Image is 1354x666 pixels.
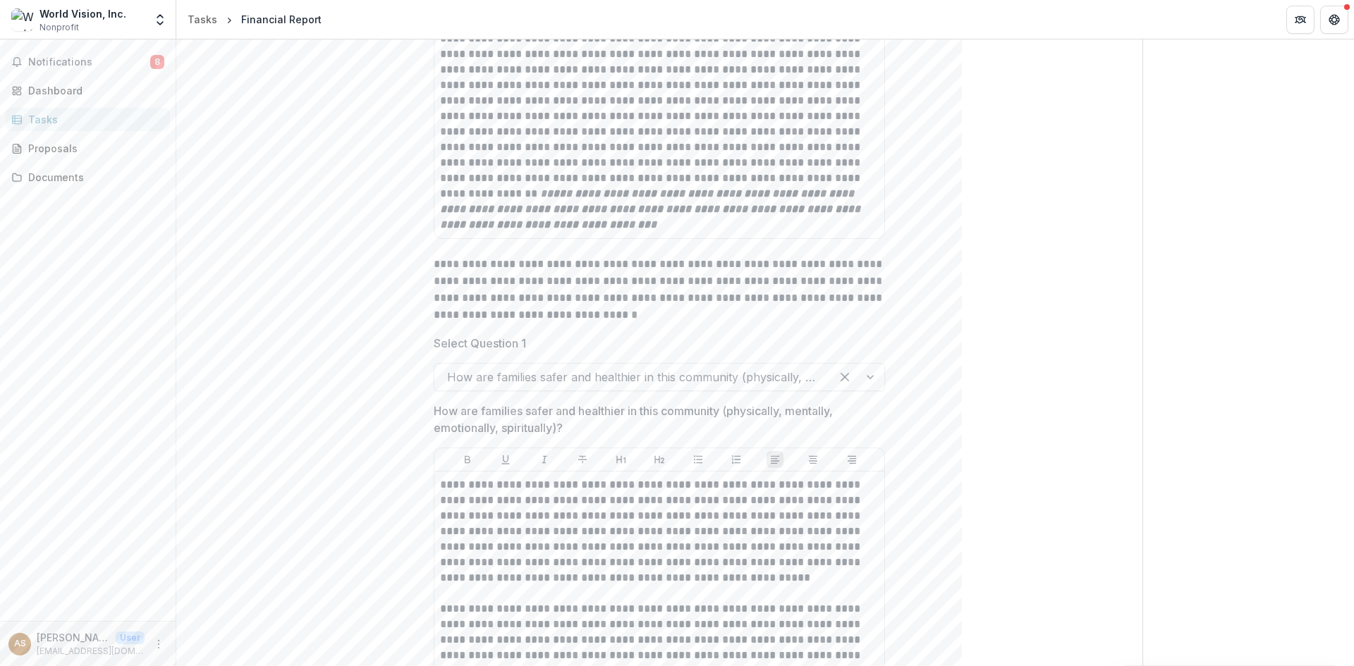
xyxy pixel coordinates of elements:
[767,451,783,468] button: Align Left
[690,451,707,468] button: Bullet List
[536,451,553,468] button: Italicize
[11,8,34,31] img: World Vision, Inc.
[150,636,167,653] button: More
[28,56,150,68] span: Notifications
[150,6,170,34] button: Open entity switcher
[37,630,110,645] p: [PERSON_NAME]
[116,631,145,644] p: User
[6,166,170,189] a: Documents
[434,402,877,436] p: How are families safer and healthier in this community (physically, mentally, emotionally, spirit...
[651,451,668,468] button: Heading 2
[6,79,170,102] a: Dashboard
[28,170,159,185] div: Documents
[39,6,126,21] div: World Vision, Inc.
[150,55,164,69] span: 8
[574,451,591,468] button: Strike
[613,451,630,468] button: Heading 1
[182,9,223,30] a: Tasks
[188,12,217,27] div: Tasks
[28,83,159,98] div: Dashboard
[728,451,745,468] button: Ordered List
[834,366,856,388] div: Clear selected options
[805,451,822,468] button: Align Center
[39,21,79,34] span: Nonprofit
[14,639,26,648] div: Alan Shiffer
[6,51,170,73] button: Notifications8
[182,9,327,30] nav: breadcrumb
[434,335,526,352] p: Select Question 1
[241,12,322,27] div: Financial Report
[6,108,170,131] a: Tasks
[6,137,170,160] a: Proposals
[28,141,159,156] div: Proposals
[37,645,145,658] p: [EMAIL_ADDRESS][DOMAIN_NAME]
[28,112,159,127] div: Tasks
[1320,6,1348,34] button: Get Help
[843,451,860,468] button: Align Right
[1286,6,1315,34] button: Partners
[497,451,514,468] button: Underline
[459,451,476,468] button: Bold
